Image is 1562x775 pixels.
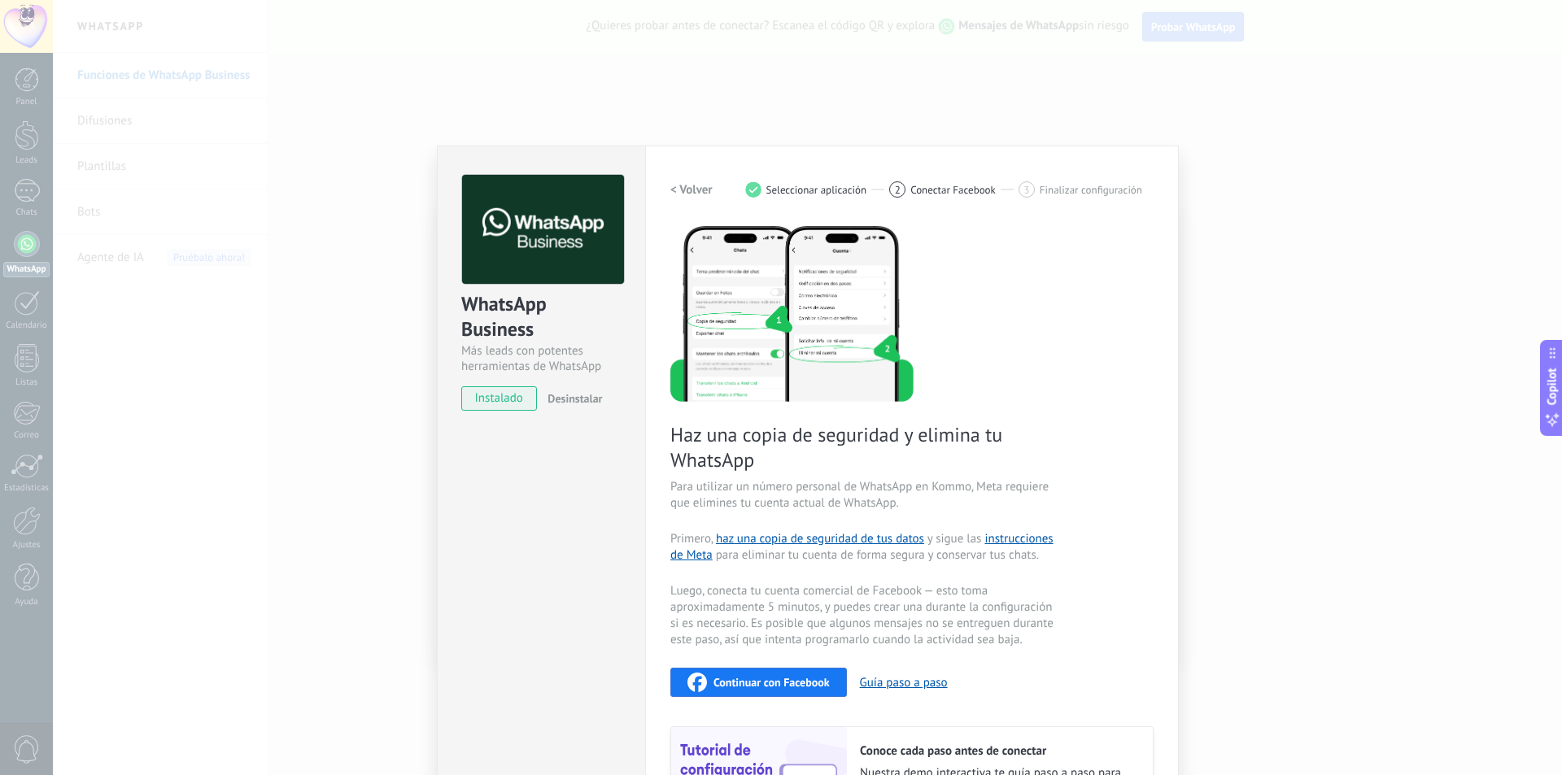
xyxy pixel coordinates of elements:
span: instalado [462,386,536,411]
button: < Volver [670,175,713,204]
span: Luego, conecta tu cuenta comercial de Facebook — esto toma aproximadamente 5 minutos, y puedes cr... [670,583,1058,648]
span: Seleccionar aplicación [766,184,867,196]
span: 3 [1023,183,1029,197]
span: 2 [895,183,901,197]
span: Conectar Facebook [910,184,996,196]
a: instrucciones de Meta [670,531,1054,563]
h2: Conoce cada paso antes de conectar [860,743,1137,759]
span: Haz una copia de seguridad y elimina tu WhatsApp [670,422,1058,472]
button: Guía paso a paso [860,675,948,690]
a: haz una copia de seguridad de tus datos [716,531,924,546]
span: Para utilizar un número personal de WhatsApp en Kommo, Meta requiere que elimines tu cuenta actua... [670,479,1058,512]
div: Más leads con potentes herramientas de WhatsApp [461,343,622,374]
span: Continuar con Facebook [713,677,830,688]
img: logo_main.png [462,175,624,285]
button: Desinstalar [541,386,602,411]
span: Copilot [1544,368,1560,405]
span: Primero, y sigue las para eliminar tu cuenta de forma segura y conservar tus chats. [670,531,1058,564]
div: WhatsApp Business [461,291,622,343]
h2: < Volver [670,182,713,198]
span: Desinstalar [548,391,602,406]
img: delete personal phone [670,224,914,402]
span: Finalizar configuración [1040,184,1142,196]
button: Continuar con Facebook [670,668,847,697]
